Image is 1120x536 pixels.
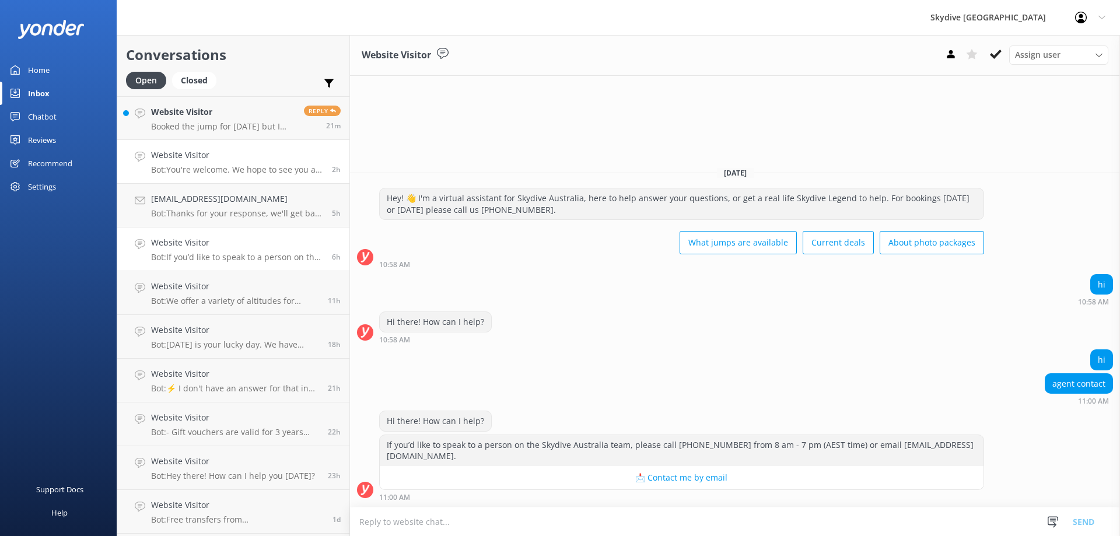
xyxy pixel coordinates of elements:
p: Bot: If you’d like to speak to a person on the Skydive Australia team, please call [PHONE_NUMBER]... [151,252,323,262]
span: Aug 30 2025 05:15pm (UTC +10:00) Australia/Brisbane [332,514,341,524]
p: Bot: Hey there! How can I help you [DATE]? [151,471,315,481]
div: Hi there! How can I help? [380,312,491,332]
h4: Website Visitor [151,455,315,468]
span: Aug 30 2025 11:41pm (UTC +10:00) Australia/Brisbane [328,339,341,349]
span: Aug 30 2025 08:30pm (UTC +10:00) Australia/Brisbane [328,383,341,393]
a: Website VisitorBot:⚡ I don't have an answer for that in my knowledge base. Please try and rephras... [117,359,349,402]
div: Settings [28,175,56,198]
span: Aug 31 2025 06:04am (UTC +10:00) Australia/Brisbane [328,296,341,306]
div: Aug 31 2025 10:58am (UTC +10:00) Australia/Brisbane [1078,297,1113,306]
div: Assign User [1009,45,1108,64]
div: Aug 31 2025 11:00am (UTC +10:00) Australia/Brisbane [379,493,984,501]
div: agent contact [1045,374,1112,394]
div: Help [51,501,68,524]
button: About photo packages [880,231,984,254]
a: Website VisitorBot:Hey there! How can I help you [DATE]?23h [117,446,349,490]
div: Closed [172,72,216,89]
button: Current deals [803,231,874,254]
div: Hi there! How can I help? [380,411,491,431]
a: Closed [172,73,222,86]
a: Website VisitorBooked the jump for [DATE] but I forgot where I chose to pick up and drop off when... [117,96,349,140]
h4: Website Visitor [151,106,295,118]
h4: Website Visitor [151,236,323,249]
button: 📩 Contact me by email [380,466,984,489]
div: If you’d like to speak to a person on the Skydive Australia team, please call [PHONE_NUMBER] from... [380,435,984,466]
p: Bot: We offer a variety of altitudes for skydiving, with all dropzones providing jumps up to 15,0... [151,296,319,306]
span: Aug 30 2025 06:33pm (UTC +10:00) Australia/Brisbane [328,471,341,481]
a: Website VisitorBot:Free transfers from [GEOGRAPHIC_DATA] to [GEOGRAPHIC_DATA] are offered on Frid... [117,490,349,534]
h4: Website Visitor [151,499,324,512]
h4: Website Visitor [151,280,319,293]
a: Website VisitorBot:If you’d like to speak to a person on the Skydive Australia team, please call ... [117,227,349,271]
span: Aug 31 2025 03:35pm (UTC +10:00) Australia/Brisbane [332,164,341,174]
strong: 10:58 AM [379,261,410,268]
a: Website VisitorBot:We offer a variety of altitudes for skydiving, with all dropzones providing ju... [117,271,349,315]
button: What jumps are available [680,231,797,254]
strong: 11:00 AM [1078,398,1109,405]
div: Home [28,58,50,82]
h4: Website Visitor [151,149,323,162]
h4: Website Visitor [151,324,319,337]
p: Bot: Free transfers from [GEOGRAPHIC_DATA] to [GEOGRAPHIC_DATA] are offered on Fridays, Saturdays... [151,514,324,525]
span: Aug 31 2025 11:00am (UTC +10:00) Australia/Brisbane [332,252,341,262]
p: Booked the jump for [DATE] but I forgot where I chose to pick up and drop off when I placed the o... [151,121,295,132]
div: Aug 31 2025 11:00am (UTC +10:00) Australia/Brisbane [1045,397,1113,405]
span: [DATE] [717,168,754,178]
a: [EMAIL_ADDRESS][DOMAIN_NAME]Bot:Thanks for your response, we'll get back to you as soon as we can... [117,184,349,227]
h4: Website Visitor [151,411,319,424]
strong: 11:00 AM [379,494,410,501]
p: Bot: - Gift vouchers are valid for 3 years from the purchase date and can be purchased at [URL][D... [151,427,319,437]
span: Aug 31 2025 12:16pm (UTC +10:00) Australia/Brisbane [332,208,341,218]
span: Aug 30 2025 06:51pm (UTC +10:00) Australia/Brisbane [328,427,341,437]
p: Bot: Thanks for your response, we'll get back to you as soon as we can during opening hours. [151,208,323,219]
div: Chatbot [28,105,57,128]
h2: Conversations [126,44,341,66]
strong: 10:58 AM [1078,299,1109,306]
img: yonder-white-logo.png [17,20,85,39]
div: Aug 31 2025 10:58am (UTC +10:00) Australia/Brisbane [379,260,984,268]
div: hi [1091,275,1112,295]
a: Website VisitorBot:[DATE] is your lucky day. We have exclusive offers when you book direct! Visit... [117,315,349,359]
div: Open [126,72,166,89]
div: Support Docs [36,478,83,501]
div: Reviews [28,128,56,152]
a: Website VisitorBot:You're welcome. We hope to see you at [GEOGRAPHIC_DATA] [GEOGRAPHIC_DATA] soon!2h [117,140,349,184]
span: Reply [304,106,341,116]
div: Aug 31 2025 10:58am (UTC +10:00) Australia/Brisbane [379,335,492,344]
h3: Website Visitor [362,48,431,63]
strong: 10:58 AM [379,337,410,344]
div: Recommend [28,152,72,175]
div: hi [1091,350,1112,370]
h4: [EMAIL_ADDRESS][DOMAIN_NAME] [151,192,323,205]
h4: Website Visitor [151,367,319,380]
a: Website VisitorBot:- Gift vouchers are valid for 3 years from the purchase date and can be purcha... [117,402,349,446]
span: Assign user [1015,48,1060,61]
div: Hey! 👋 I'm a virtual assistant for Skydive Australia, here to help answer your questions, or get ... [380,188,984,219]
a: Open [126,73,172,86]
span: Aug 31 2025 05:28pm (UTC +10:00) Australia/Brisbane [326,121,341,131]
p: Bot: [DATE] is your lucky day. We have exclusive offers when you book direct! Visit our specials ... [151,339,319,350]
p: Bot: You're welcome. We hope to see you at [GEOGRAPHIC_DATA] [GEOGRAPHIC_DATA] soon! [151,164,323,175]
p: Bot: ⚡ I don't have an answer for that in my knowledge base. Please try and rephrase your questio... [151,383,319,394]
div: Inbox [28,82,50,105]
